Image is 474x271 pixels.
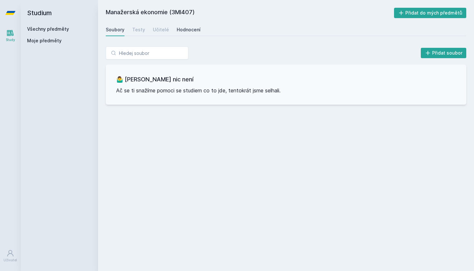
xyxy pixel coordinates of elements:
a: Testy [132,23,145,36]
input: Hledej soubor [106,47,188,59]
div: Soubory [106,26,124,33]
span: Moje předměty [27,37,62,44]
h3: 🤷‍♂️ [PERSON_NAME] nic není [116,75,456,84]
a: Uživatel [1,246,19,266]
button: Přidat do mých předmětů [394,8,467,18]
button: Přidat soubor [421,48,467,58]
a: Všechny předměty [27,26,69,32]
h2: Manažerská ekonomie (3MI407) [106,8,394,18]
div: Učitelé [153,26,169,33]
a: Study [1,26,19,46]
a: Soubory [106,23,124,36]
div: Hodnocení [177,26,201,33]
div: Testy [132,26,145,33]
div: Study [6,37,15,42]
a: Hodnocení [177,23,201,36]
div: Uživatel [4,258,17,263]
a: Učitelé [153,23,169,36]
p: Ač se ti snažíme pomoci se studiem co to jde, tentokrát jsme selhali. [116,87,456,94]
